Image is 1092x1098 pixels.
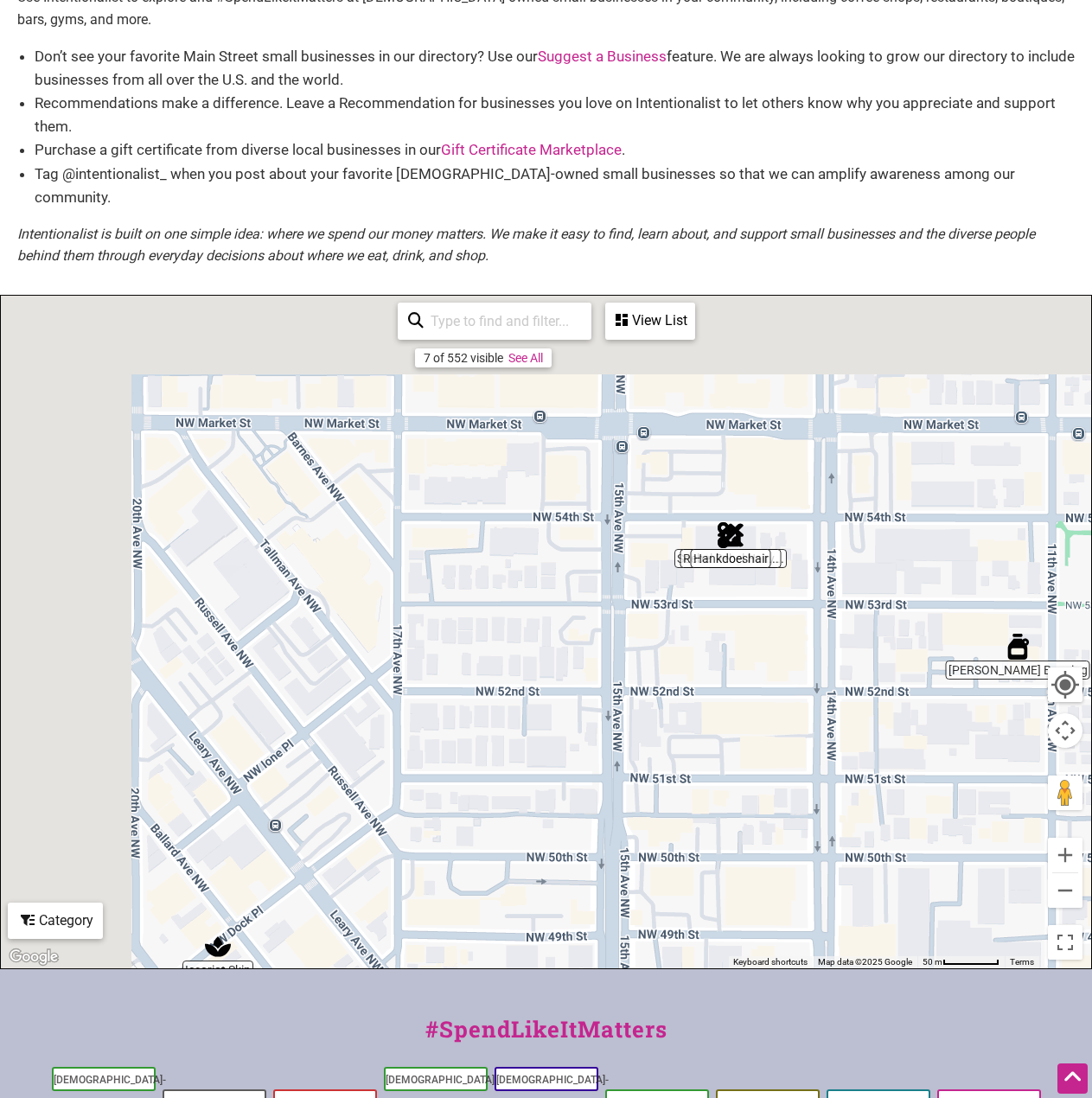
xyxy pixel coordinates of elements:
[398,303,591,340] div: Type to search and filter
[605,303,695,340] div: See a list of the visible businesses
[424,351,503,365] div: 7 of 552 visible
[35,138,1075,162] li: Purchase a gift certificate from diverse local businesses in our .
[998,627,1038,667] div: Stoup Brewing
[1010,957,1034,967] a: Terms (opens in new tab)
[818,957,912,967] span: Map data ©2025 Google
[1057,1063,1088,1094] div: Scroll Back to Top
[17,226,1035,265] em: Intentionalist is built on one simple idea: where we spend our money matters. We make it easy to ...
[1048,713,1082,748] button: Map camera controls
[35,163,1075,209] li: Tag @intentionalist_ when you post about your favorite [DEMOGRAPHIC_DATA]-owned small businesses ...
[424,304,581,338] input: Type to find and filter...
[198,927,238,967] div: Iscariot Skin
[1047,924,1083,961] button: Toggle fullscreen view
[733,956,808,968] button: Keyboard shortcuts
[35,45,1075,92] li: Don’t see your favorite Main Street small businesses in our directory? Use our feature. We are al...
[1048,838,1082,872] button: Zoom in
[923,957,942,967] span: 50 m
[5,946,62,968] img: Google
[538,48,667,65] a: Suggest a Business
[1048,667,1082,702] button: Your Location
[1048,776,1082,810] button: Drag Pegman onto the map to open Street View
[441,141,622,158] a: Gift Certificate Marketplace
[1048,873,1082,908] button: Zoom out
[607,304,693,337] div: View List
[35,92,1075,138] li: Recommendations make a difference. Leave a Recommendation for businesses you love on Intentionali...
[508,351,543,365] a: See All
[711,515,750,555] div: Hankdoeshair
[8,903,103,939] div: Filter by category
[917,956,1005,968] button: Map Scale: 50 m per 62 pixels
[5,946,62,968] a: Open this area in Google Maps (opens a new window)
[10,904,101,937] div: Category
